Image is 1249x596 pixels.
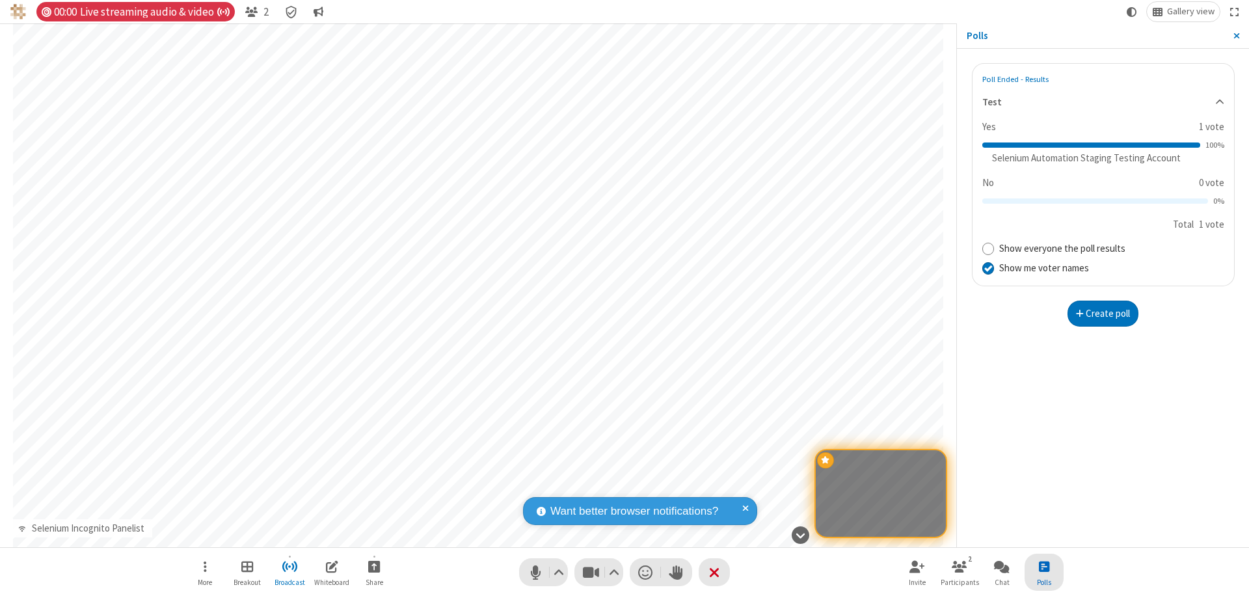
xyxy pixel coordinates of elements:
[228,554,267,591] button: Manage Breakout Rooms
[1167,7,1215,17] span: Gallery view
[982,74,1049,86] p: Poll Ended - Results
[36,2,235,21] div: Timer
[1205,139,1224,152] label: 100%
[982,554,1021,591] button: Open chat
[630,558,661,586] button: Send a reaction
[1025,554,1064,591] button: Close poll
[1225,2,1244,21] button: Fullscreen
[1173,218,1194,230] label: Total
[27,521,149,536] div: Selenium Incognito Panelist
[270,554,309,591] button: Stop broadcast
[1213,195,1224,208] label: 0%
[1224,23,1249,48] button: Close sidebar
[550,503,718,520] span: Want better browser notifications?
[699,558,730,586] button: End or leave meeting
[940,554,979,591] button: Open participant list
[1121,2,1142,21] button: Using system theme
[982,120,1189,135] label: Yes
[198,578,212,586] span: More
[995,578,1010,586] span: Chat
[278,2,303,21] div: Meeting details Encryption enabled
[519,558,568,586] button: Mute (⌘+Shift+A)
[263,6,269,18] span: 2
[240,2,274,21] button: Open participant list
[606,558,623,586] button: Video setting
[661,558,692,586] button: Raise hand
[312,554,351,591] button: Open shared whiteboard
[898,554,937,591] button: Invite participants (⌘+Shift+I)
[786,519,814,550] button: Hide
[1037,578,1051,586] span: Polls
[1147,2,1220,21] button: Change layout
[987,151,1185,166] div: Selenium Automation Staging Testing Account
[1199,120,1224,135] label: 1 vote
[314,578,349,586] span: Whiteboard
[80,6,230,18] span: Live streaming audio & video
[999,241,1224,256] label: Show everyone the poll results
[909,578,926,586] span: Invite
[965,553,976,565] div: 2
[1199,218,1224,230] label: 1 vote
[355,554,394,591] button: Start sharing
[185,554,224,591] button: Open menu
[999,261,1224,276] label: Show me voter names
[550,558,568,586] button: Audio settings
[982,176,1189,191] label: No
[1199,176,1224,191] label: 0 vote
[234,578,261,586] span: Breakout
[275,578,305,586] span: Broadcast
[941,578,979,586] span: Participants
[967,29,1224,44] p: Polls
[217,7,230,18] span: Auto broadcast is active
[366,578,383,586] span: Share
[10,4,26,20] img: QA Selenium DO NOT DELETE OR CHANGE
[54,6,77,18] span: 00:00
[982,95,1002,110] strong: Test
[1068,301,1139,327] button: Create poll
[308,2,329,21] button: Conversation
[574,558,623,586] button: Stop video (⌘+Shift+V)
